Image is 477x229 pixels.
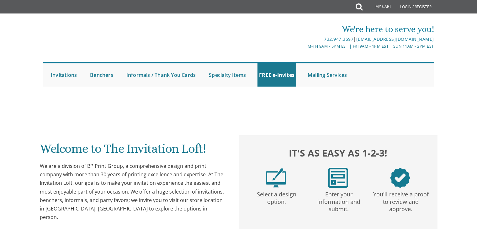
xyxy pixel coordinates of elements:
a: Specialty Items [207,63,247,87]
div: We're here to serve you! [174,23,434,35]
p: Select a design option. [247,188,306,206]
a: Invitations [49,63,78,87]
div: M-Th 9am - 5pm EST | Fri 9am - 1pm EST | Sun 11am - 3pm EST [174,43,434,50]
a: [EMAIL_ADDRESS][DOMAIN_NAME] [356,36,434,42]
div: We are a division of BP Print Group, a comprehensive design and print company with more than 30 y... [40,162,226,221]
a: My Cart [362,1,396,13]
a: FREE e-Invites [257,63,296,87]
h2: It's as easy as 1-2-3! [245,146,431,160]
a: Informals / Thank You Cards [125,63,197,87]
div: | [174,35,434,43]
a: Mailing Services [306,63,348,87]
a: Benchers [88,63,115,87]
p: You'll receive a proof to review and approve. [371,188,431,213]
a: 732.947.3597 [324,36,353,42]
img: step3.png [390,168,410,188]
h1: Welcome to The Invitation Loft! [40,142,226,160]
img: step2.png [328,168,348,188]
img: step1.png [266,168,286,188]
p: Enter your information and submit. [309,188,368,213]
